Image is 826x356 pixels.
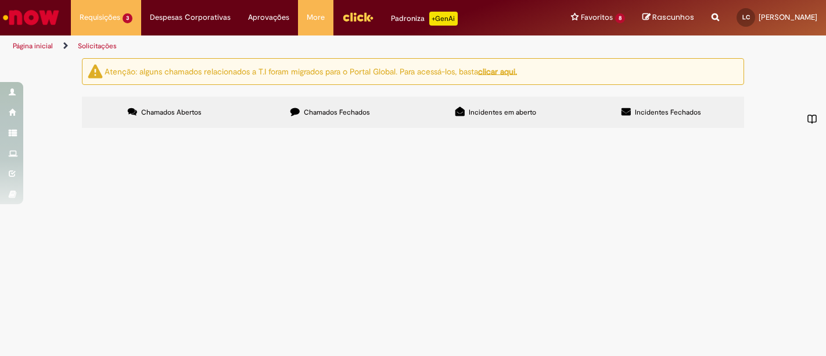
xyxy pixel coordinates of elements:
span: 3 [123,13,132,23]
span: Incidentes em aberto [469,108,536,117]
img: ServiceNow [1,6,61,29]
span: Despesas Corporativas [150,12,231,23]
span: Incidentes Fechados [635,108,701,117]
a: Página inicial [13,41,53,51]
span: Rascunhos [652,12,694,23]
span: Favoritos [581,12,613,23]
span: 8 [615,13,625,23]
ng-bind-html: Atenção: alguns chamados relacionados a T.I foram migrados para o Portal Global. Para acessá-los,... [105,66,517,76]
div: Padroniza [391,12,458,26]
span: More [307,12,325,23]
a: Solicitações [78,41,117,51]
ul: Trilhas de página [9,35,542,57]
a: clicar aqui. [478,66,517,76]
a: Rascunhos [642,12,694,23]
span: Aprovações [248,12,289,23]
span: LC [742,13,750,21]
span: Chamados Fechados [304,108,370,117]
img: click_logo_yellow_360x200.png [342,8,374,26]
span: Chamados Abertos [141,108,202,117]
span: Requisições [80,12,120,23]
p: +GenAi [429,12,458,26]
span: [PERSON_NAME] [759,12,817,22]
